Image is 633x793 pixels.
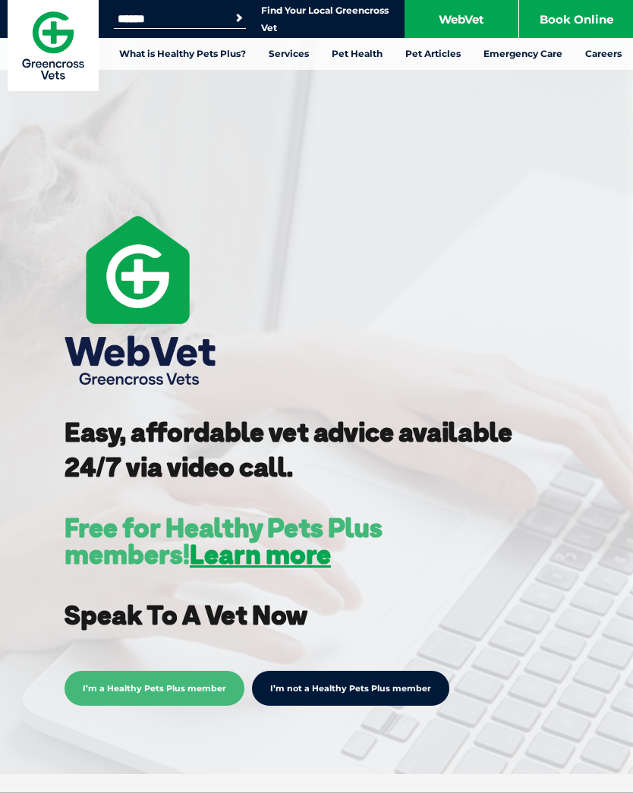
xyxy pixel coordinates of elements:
[108,38,257,70] a: What is Healthy Pets Plus?
[252,671,449,706] a: I’m not a Healthy Pets Plus member
[574,38,633,70] a: Careers
[394,38,472,70] a: Pet Articles
[65,415,512,483] strong: Easy, affordable vet advice available 24/7 via video call.
[65,671,244,706] span: I’m a Healthy Pets Plus member
[320,38,394,70] a: Pet Health
[257,38,320,70] a: Services
[190,537,331,571] a: Learn more
[231,11,247,26] button: Search
[65,598,307,631] strong: Speak To A Vet Now
[65,515,568,568] h3: Free for Healthy Pets Plus members!
[472,38,574,70] a: Emergency Care
[65,681,244,694] a: I’m a Healthy Pets Plus member
[261,5,389,34] a: Find Your Local Greencross Vet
